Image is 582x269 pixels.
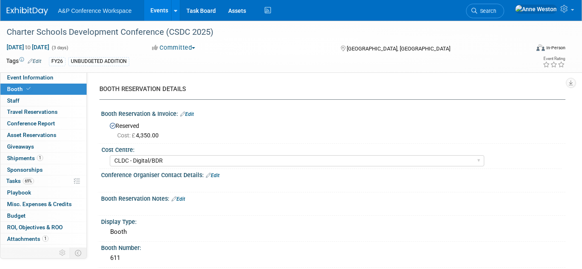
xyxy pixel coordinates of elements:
span: Playbook [7,189,31,196]
span: Shipments [7,155,43,161]
span: Travel Reservations [7,108,58,115]
div: Cost Centre: [101,144,562,154]
span: Asset Reservations [7,132,56,138]
a: more [0,245,87,256]
a: Budget [0,210,87,221]
div: Booth Reservation & Invoice: [101,108,565,118]
a: Booth [0,84,87,95]
a: Shipments1 [0,153,87,164]
a: Edit [180,111,194,117]
span: Tasks [6,178,34,184]
div: Booth [107,226,559,238]
td: Toggle Event Tabs [70,247,87,258]
img: Format-Inperson.png [536,44,545,51]
span: (3 days) [51,45,68,50]
span: 1 [37,155,43,161]
span: Attachments [7,235,48,242]
div: Display Type: [101,216,565,226]
div: Booth Reservation Notes: [101,192,565,203]
span: Misc. Expenses & Credits [7,201,72,207]
span: ROI, Objectives & ROO [7,224,63,231]
a: Staff [0,95,87,106]
a: Travel Reservations [0,106,87,118]
a: Edit [171,196,185,202]
a: Sponsorships [0,164,87,175]
a: Search [466,4,504,18]
span: A&P Conference Workspace [58,7,132,14]
a: Conference Report [0,118,87,129]
span: Event Information [7,74,53,81]
div: BOOTH RESERVATION DETAILS [99,85,559,94]
img: Anne Weston [515,5,557,14]
a: Giveaways [0,141,87,152]
div: Reserved [107,120,559,139]
div: In-Person [546,45,565,51]
a: Attachments1 [0,233,87,245]
a: Asset Reservations [0,130,87,141]
div: UNBUDGETED ADDITION [68,57,129,66]
span: Booth [7,86,32,92]
a: Misc. Expenses & Credits [0,199,87,210]
a: Edit [206,173,220,178]
span: Conference Report [7,120,55,127]
td: Tags [6,57,41,66]
span: 1 [42,235,48,242]
span: [DATE] [DATE] [6,43,50,51]
div: FY26 [49,57,65,66]
div: Charter Schools Development Conference (CSDC 2025) [4,25,518,40]
a: Edit [28,58,41,64]
div: Event Format [483,43,565,55]
a: Tasks69% [0,175,87,187]
span: 4,350.00 [117,132,162,139]
div: 611 [107,252,559,264]
a: Playbook [0,187,87,198]
div: Conference Organiser Contact Details: [101,169,565,180]
a: ROI, Objectives & ROO [0,222,87,233]
a: Event Information [0,72,87,83]
span: 69% [23,178,34,184]
img: ExhibitDay [7,7,48,15]
span: Budget [7,212,26,219]
span: Giveaways [7,143,34,150]
span: Cost: £ [117,132,136,139]
i: Booth reservation complete [27,86,31,91]
div: Booth Number: [101,242,565,252]
span: Search [477,8,496,14]
span: [GEOGRAPHIC_DATA], [GEOGRAPHIC_DATA] [347,46,450,52]
span: Staff [7,97,19,104]
div: Event Rating [543,57,565,61]
span: to [24,44,32,50]
span: Sponsorships [7,166,43,173]
button: Committed [149,43,198,52]
span: more [5,247,19,253]
td: Personalize Event Tab Strip [56,247,70,258]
